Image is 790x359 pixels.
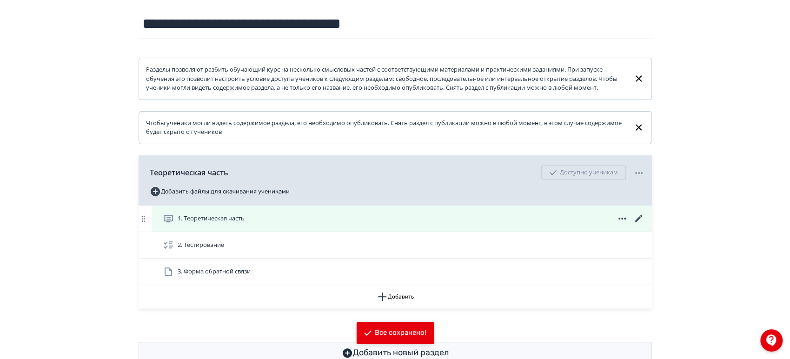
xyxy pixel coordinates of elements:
button: Добавить [139,285,652,308]
span: Теоретическая часть [150,167,228,178]
div: 3. Форма обратной связи [139,259,652,285]
div: 1. Теоретическая часть [139,206,652,232]
div: 2. Тестирование [139,232,652,259]
div: Разделы позволяют разбить обучающий курс на несколько смысловых частей с соответствующими материа... [146,65,626,93]
div: Чтобы ученики могли видеть содержимое раздела, его необходимо опубликовать. Снять раздел с публик... [146,119,626,137]
div: Все сохранено! [375,328,426,338]
span: 1. Теоретическая часть [178,214,245,223]
span: 2. Тестирование [178,240,224,250]
button: Добавить файлы для скачивания учениками [150,184,290,199]
span: 3. Форма обратной связи [178,267,251,276]
div: Доступно ученикам [541,166,626,179]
